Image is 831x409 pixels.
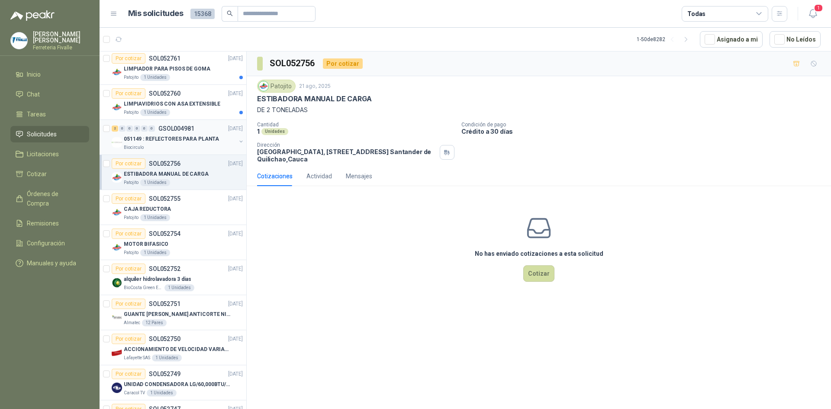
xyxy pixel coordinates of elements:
[119,126,126,132] div: 0
[27,219,59,228] span: Remisiones
[228,160,243,168] p: [DATE]
[124,65,210,73] p: LIMPIADOR PARA PISOS DE GOMA
[475,249,603,258] h3: No has enviado cotizaciones a esta solicitud
[100,365,246,400] a: Por cotizarSOL052749[DATE] Company LogoUNIDAD CONDENSADORA LG/60,000BTU/220V/R410A: ICaracol TV1 ...
[228,195,243,203] p: [DATE]
[112,67,122,77] img: Company Logo
[152,354,182,361] div: 1 Unidades
[124,249,138,256] p: Patojito
[10,186,89,212] a: Órdenes de Compra
[27,149,59,159] span: Licitaciones
[149,371,180,377] p: SOL052749
[10,106,89,122] a: Tareas
[149,301,180,307] p: SOL052751
[257,80,296,93] div: Patojito
[228,230,243,238] p: [DATE]
[228,370,243,378] p: [DATE]
[149,161,180,167] p: SOL052756
[124,179,138,186] p: Patojito
[124,390,145,396] p: Caracol TV
[112,312,122,323] img: Company Logo
[10,10,55,21] img: Logo peakr
[100,260,246,295] a: Por cotizarSOL052752[DATE] Company Logoalquiler hidrolavadora 3 diasBioCosta Green Energy S.A.S1 ...
[124,240,168,248] p: MOTOR BIFASICO
[124,135,219,143] p: 051149 : REFLECTORES PARA PLANTA
[134,126,140,132] div: 0
[228,265,243,273] p: [DATE]
[147,390,177,396] div: 1 Unidades
[124,319,140,326] p: Almatec
[112,193,145,204] div: Por cotizar
[27,109,46,119] span: Tareas
[100,190,246,225] a: Por cotizarSOL052755[DATE] Company LogoCAJA REDUCTORAPatojito1 Unidades
[112,277,122,288] img: Company Logo
[124,100,220,108] p: LIMPIAVIDRIOS CON ASA EXTENSIBLE
[124,170,209,178] p: ESTIBADORA MANUAL DE CARGA
[100,225,246,260] a: Por cotizarSOL052754[DATE] Company LogoMOTOR BIFASICOPatojito1 Unidades
[228,55,243,63] p: [DATE]
[112,299,145,309] div: Por cotizar
[299,82,331,90] p: 21 ago, 2025
[700,31,763,48] button: Asignado a mi
[257,122,454,128] p: Cantidad
[27,258,76,268] span: Manuales y ayuda
[100,50,246,85] a: Por cotizarSOL052761[DATE] Company LogoLIMPIADOR PARA PISOS DE GOMAPatojito1 Unidades
[523,265,554,282] button: Cotizar
[112,348,122,358] img: Company Logo
[112,369,145,379] div: Por cotizar
[112,126,118,132] div: 2
[124,284,163,291] p: BioCosta Green Energy S.A.S
[140,109,170,116] div: 1 Unidades
[10,235,89,251] a: Configuración
[149,55,180,61] p: SOL052761
[112,242,122,253] img: Company Logo
[687,9,705,19] div: Todas
[124,109,138,116] p: Patojito
[257,171,293,181] div: Cotizaciones
[112,53,145,64] div: Por cotizar
[112,88,145,99] div: Por cotizar
[461,128,828,135] p: Crédito a 30 días
[149,231,180,237] p: SOL052754
[33,45,89,50] p: Ferreteria Fivalle
[228,335,243,343] p: [DATE]
[27,189,81,208] span: Órdenes de Compra
[124,380,232,389] p: UNIDAD CONDENSADORA LG/60,000BTU/220V/R410A: I
[140,179,170,186] div: 1 Unidades
[112,123,245,151] a: 2 0 0 0 0 0 GSOL004981[DATE] Company Logo051149 : REFLECTORES PARA PLANTABiocirculo
[190,9,215,19] span: 15368
[112,102,122,113] img: Company Logo
[637,32,693,46] div: 1 - 50 de 8282
[33,31,89,43] p: [PERSON_NAME] [PERSON_NAME]
[227,10,233,16] span: search
[124,310,232,319] p: GUANTE [PERSON_NAME] ANTICORTE NIV 5 TALLA L
[27,238,65,248] span: Configuración
[228,300,243,308] p: [DATE]
[112,229,145,239] div: Por cotizar
[128,7,184,20] h1: Mis solicitudes
[461,122,828,128] p: Condición de pago
[126,126,133,132] div: 0
[10,126,89,142] a: Solicitudes
[148,126,155,132] div: 0
[27,90,40,99] span: Chat
[270,57,316,70] h3: SOL052756
[124,275,191,283] p: alquiler hidrolavadora 3 dias
[27,129,57,139] span: Solicitudes
[814,4,823,12] span: 1
[112,158,145,169] div: Por cotizar
[140,249,170,256] div: 1 Unidades
[140,74,170,81] div: 1 Unidades
[112,334,145,344] div: Por cotizar
[142,319,167,326] div: 12 Pares
[100,295,246,330] a: Por cotizarSOL052751[DATE] Company LogoGUANTE [PERSON_NAME] ANTICORTE NIV 5 TALLA LAlmatec12 Pares
[228,125,243,133] p: [DATE]
[805,6,821,22] button: 1
[27,70,41,79] span: Inicio
[112,172,122,183] img: Company Logo
[112,383,122,393] img: Company Logo
[124,354,150,361] p: Lafayette SAS
[158,126,194,132] p: GSOL004981
[257,105,821,115] p: DE 2 TONELADAS
[124,214,138,221] p: Patojito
